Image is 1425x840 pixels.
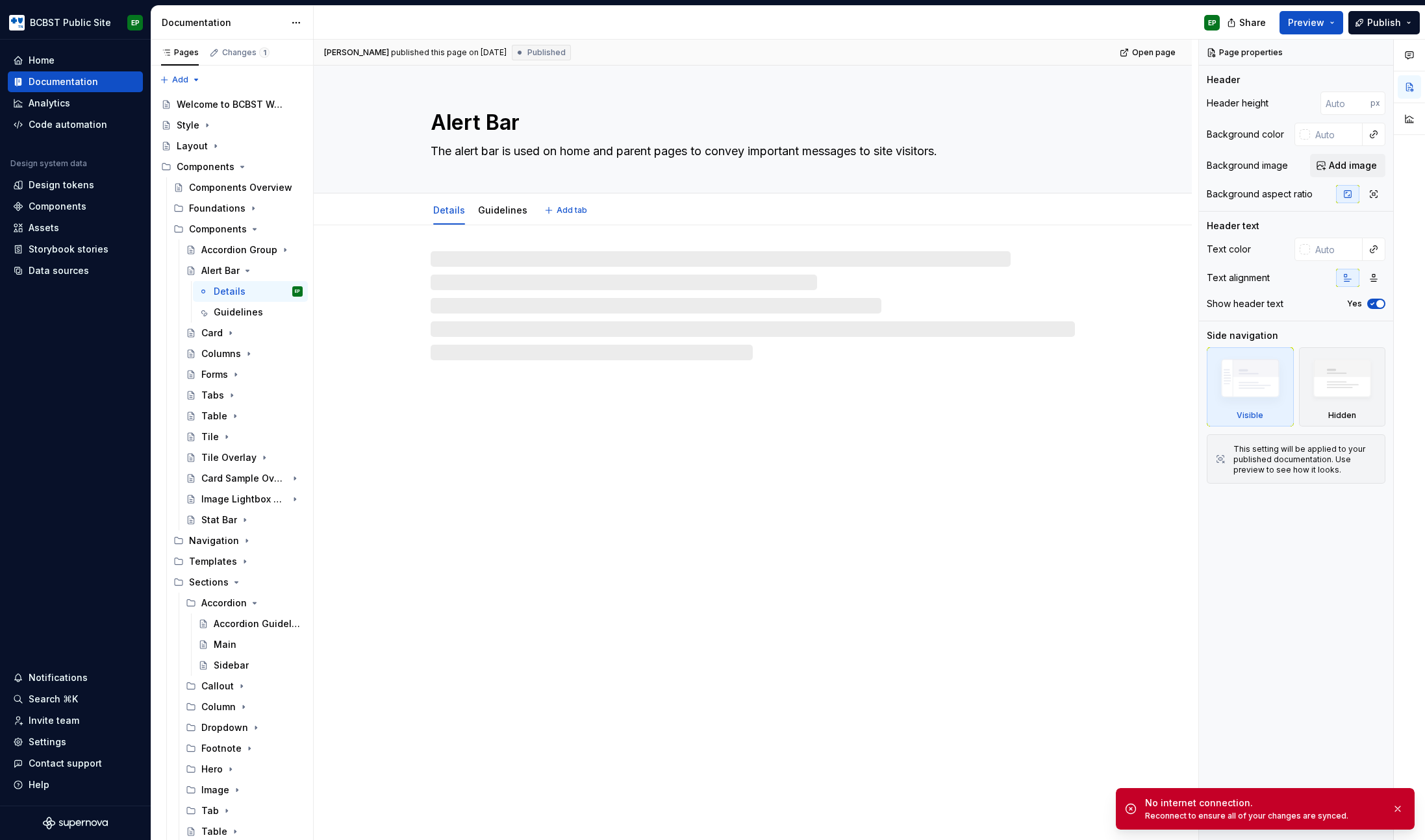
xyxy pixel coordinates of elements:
[181,406,308,426] a: Table
[8,710,143,731] a: Invite team
[478,204,527,216] a: Guidelines
[29,693,78,706] div: Search ⌘K
[29,97,70,110] div: Analytics
[214,617,300,630] div: Accordion Guidelines
[1207,188,1313,201] div: Background aspect ratio
[1320,92,1370,115] input: Auto
[1329,159,1377,172] span: Add image
[1207,128,1284,141] div: Background color
[181,800,308,821] div: Tab
[189,223,247,236] div: Components
[172,75,188,85] span: Add
[391,47,507,58] div: published this page on [DATE]
[168,530,308,551] div: Navigation
[201,721,248,734] div: Dropdown
[193,613,308,634] a: Accordion Guidelines
[181,447,308,468] a: Tile Overlay
[214,306,263,319] div: Guidelines
[8,774,143,795] button: Help
[1220,11,1274,34] button: Share
[1348,11,1420,34] button: Publish
[181,323,308,343] a: Card
[181,426,308,447] a: Tile
[8,667,143,688] button: Notifications
[181,510,308,530] a: Stat Bar
[181,697,308,717] div: Column
[29,757,102,770] div: Contact support
[201,597,247,610] div: Accordion
[201,430,219,443] div: Tile
[1367,16,1401,29] span: Publish
[1299,347,1386,426] div: Hidden
[181,468,308,489] a: Card Sample Overlay
[1207,73,1240,86] div: Header
[168,219,308,240] div: Components
[193,634,308,655] a: Main
[193,302,308,323] a: Guidelines
[1288,16,1324,29] span: Preview
[1239,16,1266,29] span: Share
[181,593,308,613] div: Accordion
[181,240,308,260] a: Accordion Group
[433,204,465,216] a: Details
[168,572,308,593] div: Sections
[29,778,49,791] div: Help
[189,181,292,194] div: Components Overview
[10,158,87,169] div: Design system data
[8,732,143,752] a: Settings
[201,410,227,423] div: Table
[8,175,143,195] a: Design tokens
[557,205,587,216] span: Add tab
[428,141,1072,162] textarea: The alert bar is used on home and parent pages to convey important messages to site visitors.
[201,327,223,340] div: Card
[193,655,308,676] a: Sidebar
[1207,219,1259,232] div: Header text
[181,343,308,364] a: Columns
[8,753,143,774] button: Contact support
[201,472,287,485] div: Card Sample Overlay
[428,107,1072,138] textarea: Alert Bar
[8,196,143,217] a: Components
[29,264,89,277] div: Data sources
[1207,347,1294,426] div: Visible
[201,763,223,776] div: Hero
[181,717,308,738] div: Dropdown
[131,18,140,28] div: EP
[168,177,308,198] a: Components Overview
[473,196,533,223] div: Guidelines
[1145,811,1381,821] div: Reconnect to ensure all of your changes are synced.
[193,281,308,302] a: DetailsEP
[1116,43,1181,62] a: Open page
[201,451,257,464] div: Tile Overlay
[8,239,143,260] a: Storybook stories
[181,385,308,406] a: Tabs
[222,47,270,58] div: Changes
[177,98,284,111] div: Welcome to BCBST Web
[201,742,242,755] div: Footnote
[168,551,308,572] div: Templates
[295,285,300,298] div: EP
[1328,410,1356,421] div: Hidden
[43,817,108,830] a: Supernova Logo
[29,243,108,256] div: Storybook stories
[1310,154,1385,177] button: Add image
[1237,410,1263,421] div: Visible
[29,54,55,67] div: Home
[214,659,249,672] div: Sidebar
[214,285,246,298] div: Details
[201,389,224,402] div: Tabs
[1207,271,1270,284] div: Text alignment
[29,735,66,748] div: Settings
[181,489,308,510] a: Image Lightbox Overlay
[168,198,308,219] div: Foundations
[8,114,143,135] a: Code automation
[29,714,79,727] div: Invite team
[201,368,228,381] div: Forms
[181,676,308,697] div: Callout
[177,119,199,132] div: Style
[428,196,470,223] div: Details
[181,364,308,385] a: Forms
[29,75,98,88] div: Documentation
[29,200,86,213] div: Components
[201,264,240,277] div: Alert Bar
